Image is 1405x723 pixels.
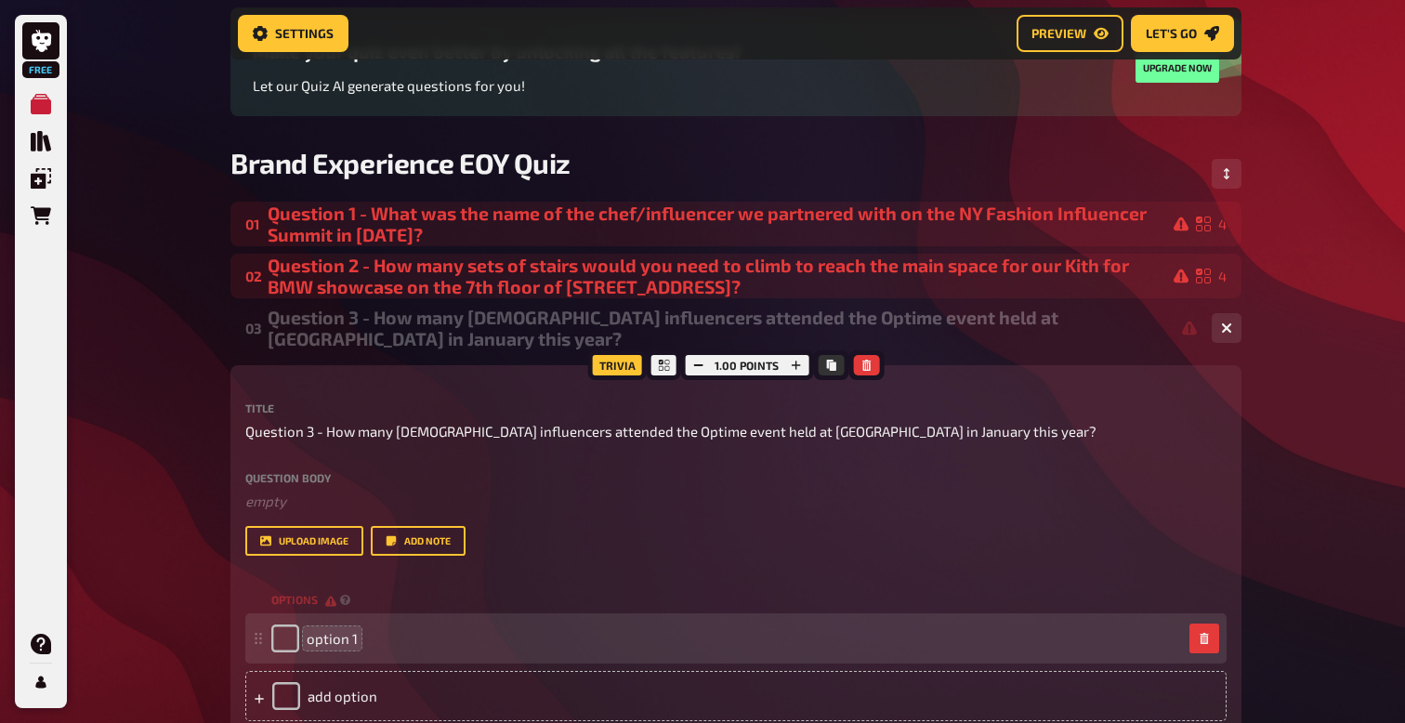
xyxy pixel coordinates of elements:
[268,307,1197,349] div: Question 3 - How many [DEMOGRAPHIC_DATA] influencers attended the Optime event held at [GEOGRAPHI...
[275,27,334,40] span: Settings
[238,15,348,52] button: Settings
[245,268,260,284] div: 02
[245,216,260,232] div: 01
[1017,15,1123,52] button: Preview
[245,526,363,556] button: upload image
[1196,217,1227,231] div: 4
[268,203,1188,245] div: Question 1 - What was the name of the chef/influencer we partnered with on the NY Fashion Influen...
[245,402,1227,414] label: Title
[271,592,336,608] span: options
[253,77,525,94] span: Let our Quiz AI generate questions for you!
[245,421,1096,442] span: Question 3 - How many [DEMOGRAPHIC_DATA] influencers attended the Optime event held at [GEOGRAPHI...
[230,146,571,179] span: Brand Experience EOY Quiz
[1131,15,1234,52] button: Let's go
[245,671,1227,721] div: add option
[268,255,1188,297] div: Question 2 - How many sets of stairs would you need to climb to reach the main space for our Kith...
[371,526,466,556] button: Add note
[1031,27,1086,40] span: Preview
[818,355,844,375] button: Copy
[1212,159,1241,189] button: Change Order
[245,320,260,336] div: 03
[588,350,647,380] div: Trivia
[307,630,358,647] span: option 1
[24,64,58,75] span: Free
[680,350,813,380] div: 1.00 points
[1136,53,1219,83] button: Upgrade now
[1146,27,1197,40] span: Let's go
[1196,269,1227,283] div: 4
[245,472,1227,483] label: Question body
